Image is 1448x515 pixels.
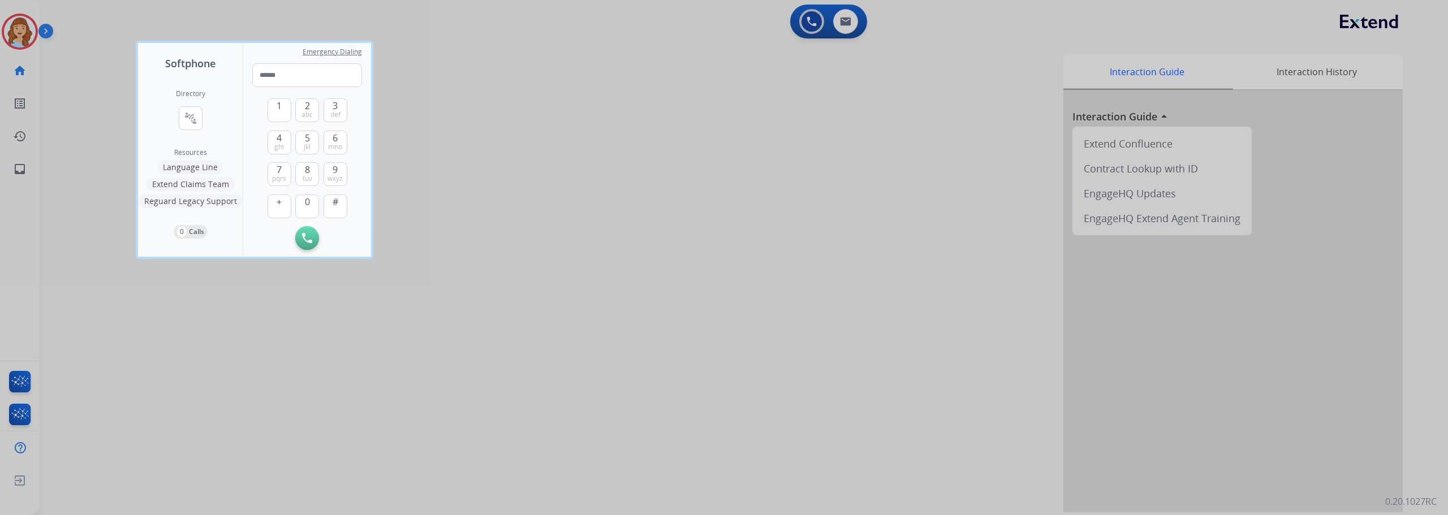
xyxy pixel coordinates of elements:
button: 0 [295,194,319,218]
span: 5 [305,131,310,145]
button: 2abc [295,98,319,122]
p: 0 [177,227,187,237]
span: 6 [333,131,338,145]
button: # [324,194,347,218]
span: jkl [304,142,311,152]
button: Language Line [157,161,223,174]
img: call-button [302,233,312,243]
span: 9 [333,163,338,176]
span: 1 [277,99,282,112]
p: Calls [189,227,204,237]
button: 5jkl [295,131,319,154]
button: 3def [324,98,347,122]
span: Softphone [165,55,216,71]
span: 0 [305,195,310,209]
span: 8 [305,163,310,176]
button: 7pqrs [268,162,291,186]
span: # [333,195,338,209]
span: tuv [303,174,312,183]
button: 8tuv [295,162,319,186]
span: pqrs [272,174,286,183]
span: Resources [174,148,207,157]
button: + [268,194,291,218]
span: wxyz [327,174,343,183]
span: def [330,110,341,119]
button: 0Calls [174,225,208,239]
button: 9wxyz [324,162,347,186]
span: Emergency Dialing [303,47,362,57]
button: 4ghi [268,131,291,154]
button: Reguard Legacy Support [139,194,243,208]
span: ghi [274,142,284,152]
h2: Directory [176,89,205,98]
button: 6mno [324,131,347,154]
span: 3 [333,99,338,112]
span: 4 [277,131,282,145]
span: abc [301,110,313,119]
span: 2 [305,99,310,112]
button: 1 [268,98,291,122]
span: 7 [277,163,282,176]
span: mno [328,142,342,152]
button: Extend Claims Team [146,178,235,191]
span: + [277,195,282,209]
p: 0.20.1027RC [1385,495,1437,508]
mat-icon: connect_without_contact [184,111,197,125]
